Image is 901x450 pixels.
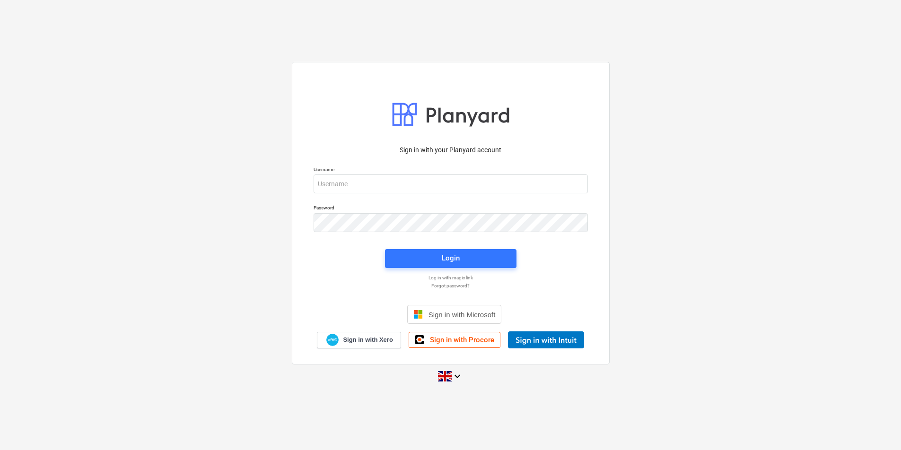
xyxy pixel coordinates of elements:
[385,249,516,268] button: Login
[343,336,393,344] span: Sign in with Xero
[314,174,588,193] input: Username
[314,145,588,155] p: Sign in with your Planyard account
[309,283,593,289] a: Forgot password?
[314,205,588,213] p: Password
[314,166,588,174] p: Username
[309,275,593,281] a: Log in with magic link
[429,311,496,319] span: Sign in with Microsoft
[452,371,463,382] i: keyboard_arrow_down
[326,334,339,346] img: Xero logo
[430,336,494,344] span: Sign in with Procore
[442,252,460,264] div: Login
[409,332,500,348] a: Sign in with Procore
[413,310,423,319] img: Microsoft logo
[317,332,401,348] a: Sign in with Xero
